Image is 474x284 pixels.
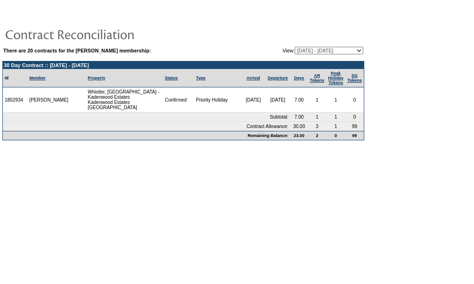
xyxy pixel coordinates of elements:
td: Contract Allowance: [3,122,290,131]
a: ARTokens [310,73,325,83]
a: Status [165,76,178,80]
a: SGTokens [347,73,362,83]
img: pgTtlContractReconciliation.gif [5,25,194,43]
td: 0 [345,87,364,112]
td: 7.00 [290,112,308,122]
td: [DATE] [265,87,290,112]
td: 1802934 [3,87,27,112]
td: Whistler, [GEOGRAPHIC_DATA] - Kadenwood Estates Kadenwood Estates [GEOGRAPHIC_DATA] [86,87,163,112]
a: Member [29,76,46,80]
td: 99 [345,122,364,131]
a: Property [88,76,105,80]
td: 30 Day Contract :: [DATE] - [DATE] [3,61,364,69]
td: 1 [326,87,346,112]
td: 2 [308,131,326,140]
a: Type [196,76,205,80]
td: [PERSON_NAME] [27,87,70,112]
td: 30.00 [290,122,308,131]
td: Confirmed [163,87,194,112]
b: There are 20 contracts for the [PERSON_NAME] membership: [3,48,151,53]
a: Departure [268,76,288,80]
td: Id [3,69,27,87]
td: 1 [326,112,346,122]
td: 23.00 [290,131,308,140]
td: 7.00 [290,87,308,112]
td: Priority Holiday [194,87,241,112]
td: 3 [308,122,326,131]
td: 1 [308,87,326,112]
td: Subtotal: [3,112,290,122]
td: 0 [326,131,346,140]
a: Arrival [246,76,260,80]
td: [DATE] [241,87,265,112]
a: Peak HolidayTokens [328,71,344,85]
td: 99 [345,131,364,140]
td: 1 [326,122,346,131]
td: 0 [345,112,364,122]
td: Remaining Balance: [3,131,290,140]
td: View: [236,47,363,54]
td: 1 [308,112,326,122]
a: Days [294,76,304,80]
